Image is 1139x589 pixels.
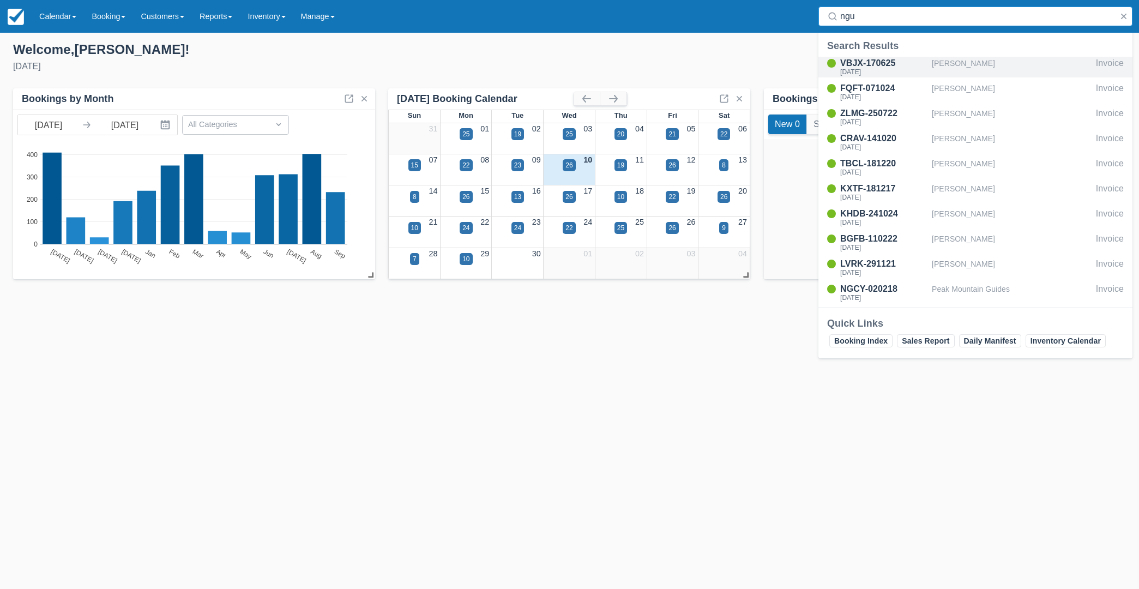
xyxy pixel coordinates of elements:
a: FQFT-071024[DATE][PERSON_NAME]Invoice [818,82,1132,103]
div: 13 [514,192,521,202]
div: Invoice [1096,157,1124,178]
span: Sat [719,111,730,119]
a: 04 [738,249,747,258]
a: 14 [429,187,438,195]
div: [DATE] Booking Calendar [397,93,574,105]
a: Inventory Calendar [1026,334,1106,347]
div: [DATE] [840,144,927,151]
div: 26 [565,192,572,202]
div: [DATE] [840,69,927,75]
div: 25 [565,129,572,139]
a: 18 [635,187,644,195]
div: 10 [617,192,624,202]
div: Invoice [1096,182,1124,203]
div: Invoice [1096,257,1124,278]
div: 24 [514,223,521,233]
div: FQFT-071024 [840,82,927,95]
span: Fri [668,111,677,119]
div: 19 [617,160,624,170]
a: 16 [532,187,541,195]
div: [PERSON_NAME] [932,182,1092,203]
div: Invoice [1096,57,1124,77]
input: End Date [94,115,155,135]
a: NGCY-020218[DATE]Peak Mountain GuidesInvoice [818,283,1132,303]
div: 20 [617,129,624,139]
a: 02 [635,249,644,258]
span: Dropdown icon [273,119,284,130]
div: 26 [462,192,469,202]
a: 22 [480,218,489,226]
div: 8 [413,192,417,202]
div: Invoice [1096,132,1124,153]
span: Thu [614,111,628,119]
a: 15 [480,187,489,195]
div: Bookings by Month [22,93,114,105]
div: 26 [565,160,572,170]
a: 02 [532,124,541,133]
a: 25 [635,218,644,226]
div: 22 [565,223,572,233]
button: New 0 [768,115,806,134]
div: 25 [462,129,469,139]
a: 11 [635,155,644,164]
a: 21 [429,218,438,226]
div: TBCL-181220 [840,157,927,170]
a: VBJX-170625[DATE][PERSON_NAME]Invoice [818,57,1132,77]
a: CRAV-141020[DATE][PERSON_NAME]Invoice [818,132,1132,153]
div: [PERSON_NAME] [932,232,1092,253]
a: 29 [480,249,489,258]
div: Search Results [827,39,1124,52]
div: [PERSON_NAME] [932,132,1092,153]
div: [PERSON_NAME] [932,157,1092,178]
a: Daily Manifest [959,334,1021,347]
img: checkfront-main-nav-mini-logo.png [8,9,24,25]
div: 21 [668,129,676,139]
div: [DATE] [840,294,927,301]
a: 27 [738,218,747,226]
div: [DATE] [840,94,927,100]
a: 24 [583,218,592,226]
div: [PERSON_NAME] [932,82,1092,103]
div: [PERSON_NAME] [932,207,1092,228]
div: [DATE] [840,169,927,176]
a: TBCL-181220[DATE][PERSON_NAME]Invoice [818,157,1132,178]
a: 19 [686,187,695,195]
a: KHDB-241024[DATE][PERSON_NAME]Invoice [818,207,1132,228]
a: 09 [532,155,541,164]
div: [PERSON_NAME] [932,257,1092,278]
div: [DATE] [840,269,927,276]
div: LVRK-291121 [840,257,927,271]
div: 25 [617,223,624,233]
div: [DATE] [13,60,561,73]
a: 01 [480,124,489,133]
button: Interact with the calendar and add the check-in date for your trip. [155,115,177,135]
div: 22 [462,160,469,170]
a: Booking Index [829,334,893,347]
div: [DATE] [840,119,927,125]
a: 20 [738,187,747,195]
a: 17 [583,187,592,195]
div: Invoice [1096,283,1124,303]
div: 10 [411,223,418,233]
a: 06 [738,124,747,133]
div: 26 [668,223,676,233]
div: 8 [722,160,726,170]
a: 01 [583,249,592,258]
a: 10 [583,155,592,164]
a: 30 [532,249,541,258]
a: 07 [429,155,438,164]
a: 04 [635,124,644,133]
a: LVRK-291121[DATE][PERSON_NAME]Invoice [818,257,1132,278]
div: Peak Mountain Guides [932,283,1092,303]
div: KHDB-241024 [840,207,927,220]
div: BGFB-110222 [840,232,927,245]
div: Invoice [1096,207,1124,228]
a: 12 [686,155,695,164]
a: 13 [738,155,747,164]
a: 31 [429,124,438,133]
a: 23 [532,218,541,226]
div: 22 [668,192,676,202]
div: Invoice [1096,82,1124,103]
div: 15 [411,160,418,170]
div: [PERSON_NAME] [932,107,1092,128]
